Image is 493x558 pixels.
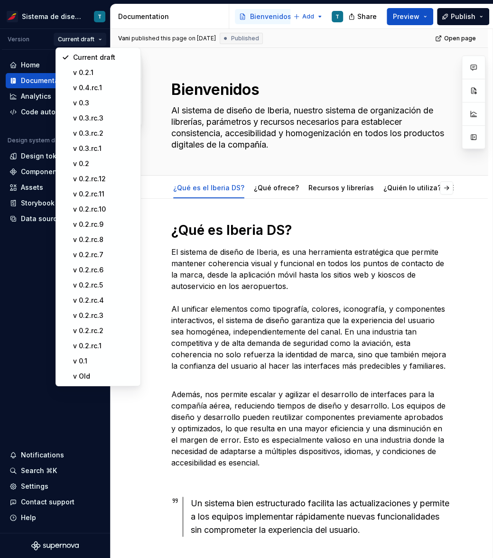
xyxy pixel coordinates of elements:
div: v 0.4.rc.1 [73,83,135,93]
div: v 0.2.rc.1 [73,341,135,351]
div: Current draft [73,53,135,62]
div: v 0.2.rc.6 [73,265,135,275]
div: v 0.2 [73,159,135,168]
div: v 0.2.rc.7 [73,250,135,260]
div: v 0.2.rc.5 [73,280,135,290]
div: v 0.2.rc.9 [73,220,135,229]
div: v 0.3.rc.2 [73,129,135,138]
div: v 0.3.rc.3 [73,113,135,123]
div: v 0.2.rc.10 [73,205,135,214]
div: v 0.2.1 [73,68,135,77]
div: v 0.2.rc.11 [73,189,135,199]
div: v 0.3.rc.1 [73,144,135,153]
div: v 0.2.rc.3 [73,311,135,320]
div: v 0.3 [73,98,135,108]
div: v Old [73,372,135,381]
div: v 0.2.rc.2 [73,326,135,335]
div: v 0.2.rc.4 [73,296,135,305]
div: v 0.2.rc.12 [73,174,135,184]
div: v 0.1 [73,356,135,366]
div: v 0.2.rc.8 [73,235,135,244]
